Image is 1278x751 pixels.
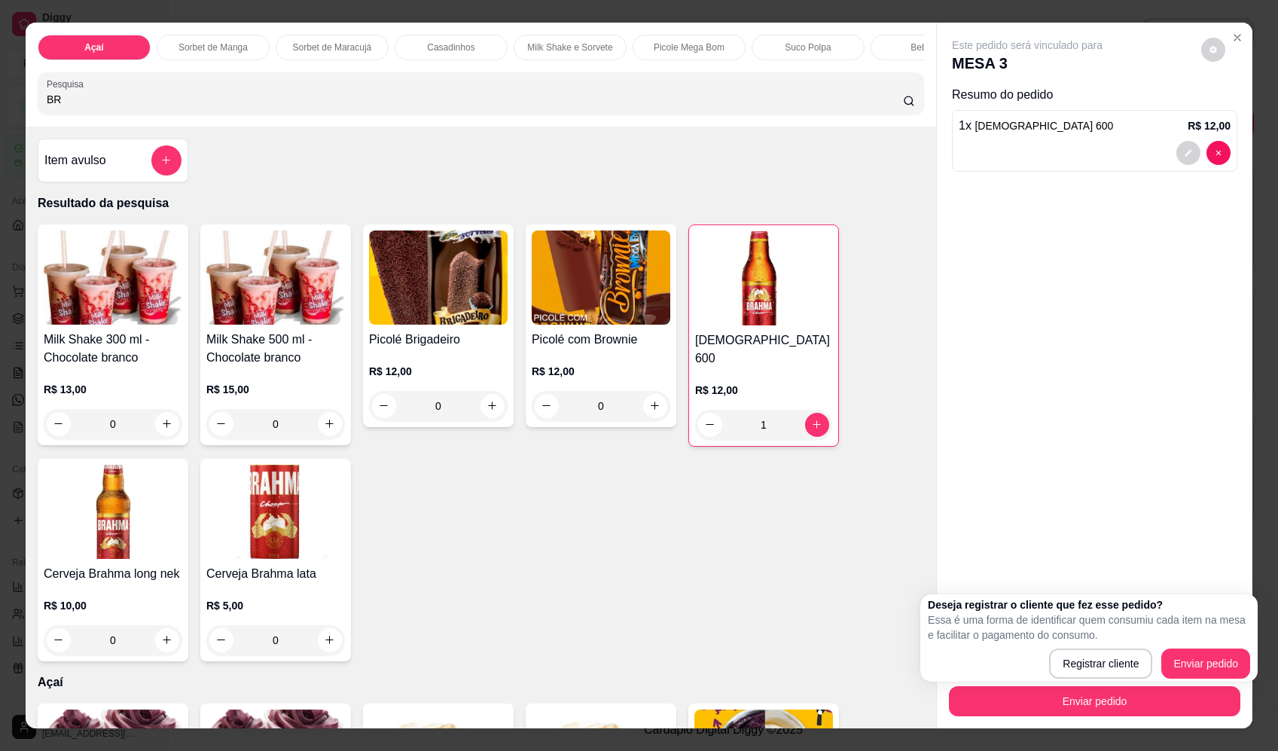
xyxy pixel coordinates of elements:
[910,41,943,53] p: Bebidas
[480,394,505,418] button: increase-product-quantity
[532,230,670,325] img: product-image
[532,331,670,349] h4: Picolé com Brownie
[1206,141,1231,165] button: decrease-product-quantity
[155,628,179,652] button: increase-product-quantity
[318,628,342,652] button: increase-product-quantity
[952,86,1237,104] p: Resumo do pedido
[44,230,182,325] img: product-image
[785,41,831,53] p: Suco Polpa
[206,331,345,367] h4: Milk Shake 500 ml - Chocolate branco
[44,465,182,559] img: product-image
[293,41,372,53] p: Sorbet de Maracujá
[206,465,345,559] img: product-image
[206,598,345,613] p: R$ 5,00
[1188,118,1231,133] p: R$ 12,00
[698,413,722,437] button: decrease-product-quantity
[178,41,248,53] p: Sorbet de Manga
[47,78,89,90] label: Pesquisa
[527,41,612,53] p: Milk Shake e Sorvete
[1225,26,1249,50] button: Close
[209,628,233,652] button: decrease-product-quantity
[535,394,559,418] button: decrease-product-quantity
[151,145,181,176] button: add-separate-item
[695,383,832,398] p: R$ 12,00
[44,598,182,613] p: R$ 10,00
[44,382,182,397] p: R$ 13,00
[1201,38,1225,62] button: decrease-product-quantity
[532,364,670,379] p: R$ 12,00
[369,331,508,349] h4: Picolé Brigadeiro
[949,686,1240,716] button: Enviar pedido
[928,597,1250,612] h2: Deseja registrar o cliente que fez esse pedido?
[38,673,924,691] p: Açaí
[206,230,345,325] img: product-image
[84,41,103,53] p: Açaí
[47,92,903,107] input: Pesquisa
[643,394,667,418] button: increase-product-quantity
[805,413,829,437] button: increase-product-quantity
[928,612,1250,643] p: Essa é uma forma de identificar quem consumiu cada item na mesa e facilitar o pagamento do consumo.
[1161,649,1250,679] button: Enviar pedido
[206,382,345,397] p: R$ 15,00
[369,230,508,325] img: product-image
[1049,649,1152,679] button: Registrar cliente
[372,394,396,418] button: decrease-product-quantity
[959,117,1113,135] p: 1 x
[952,38,1103,53] p: Este pedido será vinculado para
[206,565,345,583] h4: Cerveja Brahma lata
[695,331,832,368] h4: [DEMOGRAPHIC_DATA] 600
[427,41,474,53] p: Casadinhos
[695,231,832,325] img: product-image
[1176,141,1200,165] button: decrease-product-quantity
[44,151,106,169] h4: Item avulso
[47,628,71,652] button: decrease-product-quantity
[369,364,508,379] p: R$ 12,00
[952,53,1103,74] p: MESA 3
[44,331,182,367] h4: Milk Shake 300 ml - Chocolate branco
[654,41,724,53] p: Picole Mega Bom
[44,565,182,583] h4: Cerveja Brahma long nek
[975,120,1113,132] span: [DEMOGRAPHIC_DATA] 600
[38,194,924,212] p: Resultado da pesquisa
